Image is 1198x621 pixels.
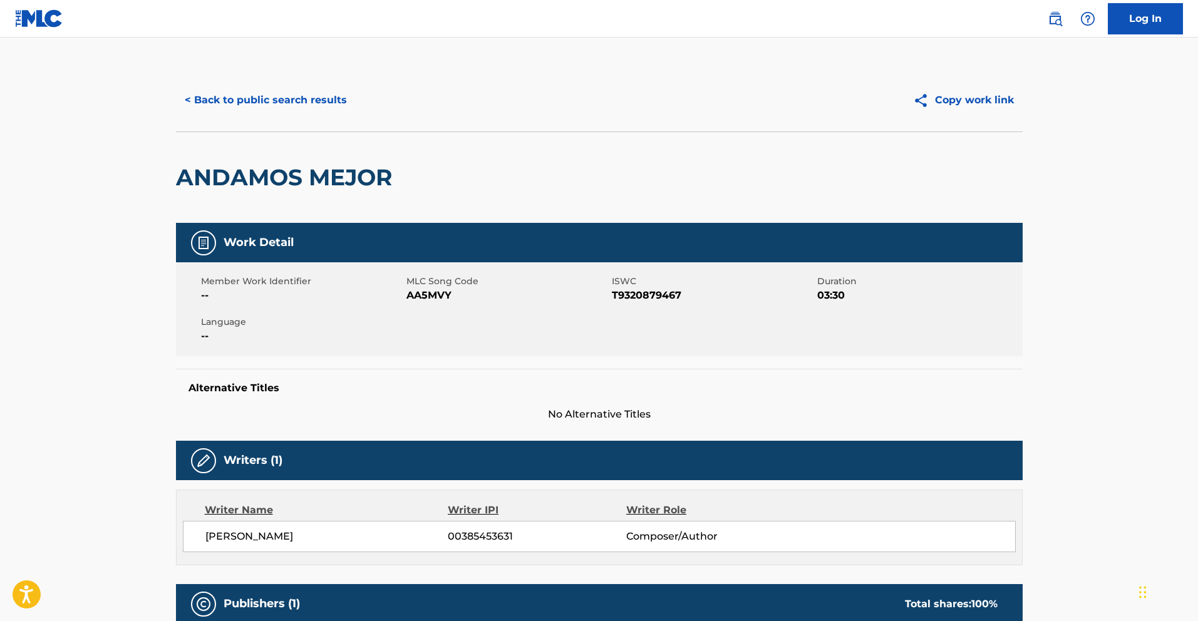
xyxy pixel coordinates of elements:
div: Writer Role [626,503,788,518]
button: < Back to public search results [176,85,356,116]
img: Copy work link [913,93,935,108]
h5: Work Detail [224,235,294,250]
span: 00385453631 [448,529,626,544]
img: MLC Logo [15,9,63,28]
span: T9320879467 [612,288,814,303]
span: MLC Song Code [406,275,609,288]
img: help [1080,11,1095,26]
a: Public Search [1043,6,1068,31]
span: 100 % [971,598,998,610]
a: Log In [1108,3,1183,34]
span: Composer/Author [626,529,788,544]
span: [PERSON_NAME] [205,529,448,544]
h5: Alternative Titles [188,382,1010,394]
div: Drag [1139,573,1147,611]
span: Duration [817,275,1020,288]
button: Copy work link [904,85,1023,116]
img: search [1048,11,1063,26]
img: Publishers [196,597,211,612]
img: Writers [196,453,211,468]
span: Language [201,316,403,329]
span: 03:30 [817,288,1020,303]
span: ISWC [612,275,814,288]
span: AA5MVY [406,288,609,303]
span: No Alternative Titles [176,407,1023,422]
iframe: Chat Widget [1135,561,1198,621]
span: -- [201,329,403,344]
div: Writer IPI [448,503,626,518]
h2: ANDAMOS MEJOR [176,163,398,192]
div: Help [1075,6,1100,31]
div: Total shares: [905,597,998,612]
img: Work Detail [196,235,211,250]
span: -- [201,288,403,303]
div: Writer Name [205,503,448,518]
span: Member Work Identifier [201,275,403,288]
h5: Publishers (1) [224,597,300,611]
h5: Writers (1) [224,453,282,468]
